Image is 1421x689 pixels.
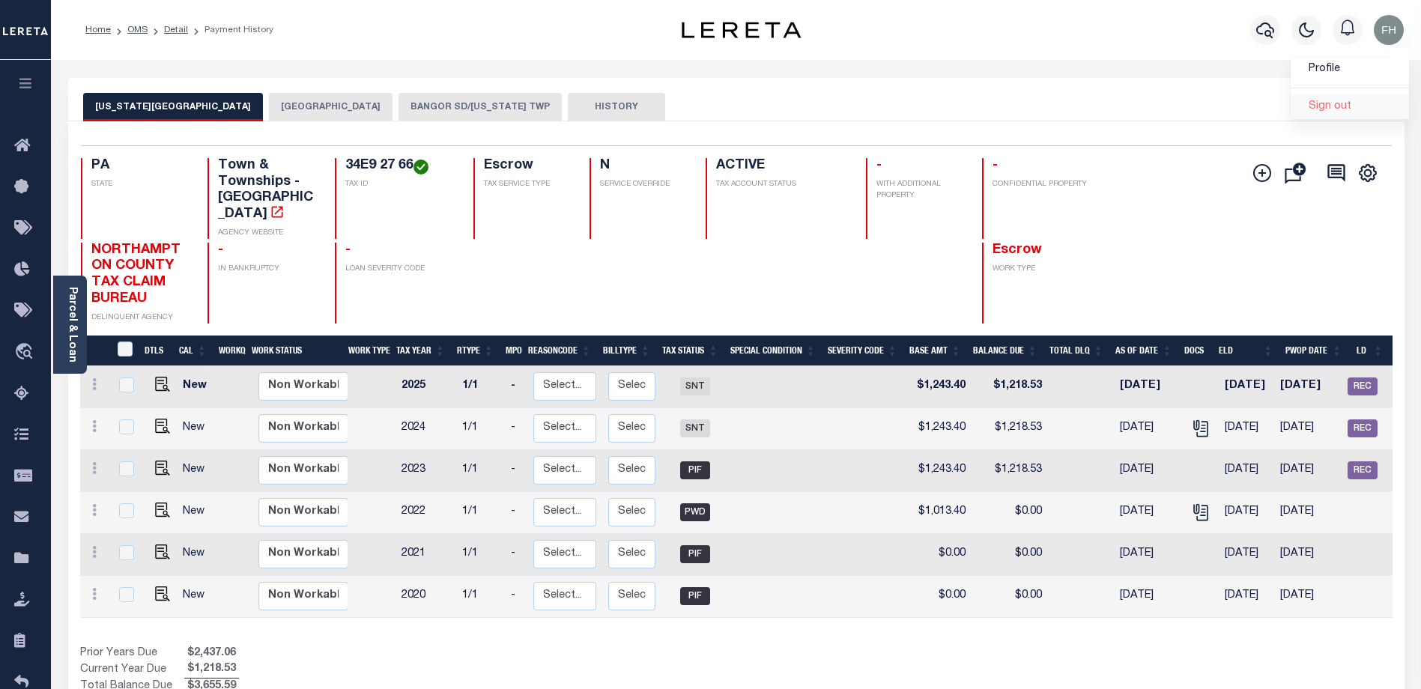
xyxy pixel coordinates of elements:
td: 2021 [396,534,456,576]
p: WITH ADDITIONAL PROPERTY [876,179,964,201]
th: DTLS [139,336,173,366]
td: New [177,492,218,534]
td: [DATE] [1114,492,1182,534]
button: [US_STATE][GEOGRAPHIC_DATA] [83,93,263,121]
td: 1/1 [456,576,505,618]
p: IN BANKRUPTCY [218,264,317,275]
a: Home [85,25,111,34]
img: logo-dark.svg [682,22,802,38]
td: New [177,366,218,408]
th: Work Status [246,336,347,366]
td: Prior Years Due [80,646,184,662]
th: LD: activate to sort column ascending [1348,336,1389,366]
td: $1,243.40 [908,408,972,450]
td: [DATE] [1274,492,1342,534]
td: New [177,408,218,450]
p: TAX SERVICE TYPE [484,179,572,190]
a: REC [1348,381,1378,392]
td: New [177,576,218,618]
th: Docs [1178,336,1214,366]
a: Sign out [1291,94,1409,119]
span: SNT [680,377,710,395]
button: [GEOGRAPHIC_DATA] [269,93,393,121]
th: &nbsp; [109,336,139,366]
td: $1,218.53 [972,408,1048,450]
span: Escrow [993,243,1042,257]
th: &nbsp;&nbsp;&nbsp;&nbsp;&nbsp;&nbsp;&nbsp;&nbsp;&nbsp;&nbsp; [80,336,109,366]
h4: Town & Townships - [GEOGRAPHIC_DATA] [218,158,317,222]
td: 2025 [396,366,456,408]
span: SNT [680,419,710,437]
td: - [505,366,527,408]
th: Balance Due: activate to sort column ascending [967,336,1043,366]
span: - [218,243,223,257]
td: [DATE] [1219,534,1275,576]
span: REC [1348,419,1378,437]
td: - [505,492,527,534]
td: Current Year Due [80,661,184,678]
td: [DATE] [1274,576,1342,618]
td: $1,243.40 [908,450,972,492]
td: $0.00 [972,492,1048,534]
th: Tax Status: activate to sort column ascending [656,336,724,366]
p: TAX ID [345,179,455,190]
td: - [505,408,527,450]
td: New [177,534,218,576]
td: 2024 [396,408,456,450]
span: $2,437.06 [184,646,239,662]
td: [DATE] [1114,450,1182,492]
a: REC [1348,423,1378,434]
th: ReasonCode: activate to sort column ascending [522,336,597,366]
td: 1/1 [456,450,505,492]
p: LOAN SEVERITY CODE [345,264,455,275]
span: PIF [680,587,710,605]
a: REC [1348,465,1378,476]
span: PIF [680,545,710,563]
span: Profile [1309,64,1340,74]
span: - [993,159,998,172]
a: Profile [1291,57,1409,82]
h4: 34E9 27 66 [345,158,455,174]
span: $1,218.53 [184,661,239,678]
i: travel_explore [14,343,38,362]
th: Base Amt: activate to sort column ascending [903,336,967,366]
h4: PA [91,158,190,174]
p: DELINQUENT AGENCY [91,312,190,324]
li: Payment History [188,23,273,37]
span: - [876,159,882,172]
button: BANGOR SD/[US_STATE] TWP [399,93,562,121]
td: New [177,450,218,492]
a: Detail [164,25,188,34]
td: [DATE] [1274,450,1342,492]
th: Special Condition: activate to sort column ascending [724,336,822,366]
th: RType: activate to sort column ascending [451,336,500,366]
td: [DATE] [1219,492,1275,534]
td: $0.00 [908,576,972,618]
td: 2023 [396,450,456,492]
h4: Escrow [484,158,572,174]
td: [DATE] [1219,366,1275,408]
span: PIF [680,461,710,479]
td: - [505,576,527,618]
td: [DATE] [1219,576,1275,618]
th: As of Date: activate to sort column ascending [1109,336,1178,366]
button: HISTORY [568,93,665,121]
td: $0.00 [972,534,1048,576]
h4: ACTIVE [716,158,848,174]
span: REC [1348,461,1378,479]
img: svg+xml;base64,PHN2ZyB4bWxucz0iaHR0cDovL3d3dy53My5vcmcvMjAwMC9zdmciIHBvaW50ZXItZXZlbnRzPSJub25lIi... [1374,15,1404,45]
td: 1/1 [456,408,505,450]
td: 1/1 [456,492,505,534]
th: Severity Code: activate to sort column ascending [822,336,903,366]
th: MPO [500,336,522,366]
p: STATE [91,179,190,190]
td: [DATE] [1114,534,1182,576]
p: AGENCY WEBSITE [218,228,317,239]
td: $1,218.53 [972,450,1048,492]
td: $1,218.53 [972,366,1048,408]
span: REC [1348,377,1378,395]
td: 2020 [396,576,456,618]
th: BillType: activate to sort column ascending [597,336,656,366]
td: [DATE] [1274,408,1342,450]
td: $1,243.40 [908,366,972,408]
